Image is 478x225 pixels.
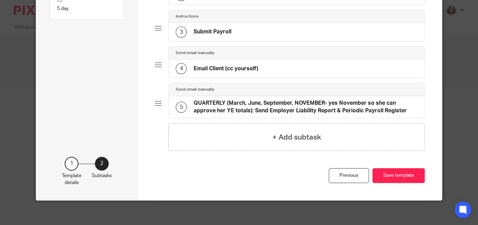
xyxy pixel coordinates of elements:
div: Previous [329,168,369,183]
div: 3 [176,27,187,38]
h4: Instructions [176,14,198,19]
div: 4 [176,63,187,74]
p: Subtasks [92,172,112,179]
div: 1 [65,157,78,171]
h4: + Add subtask [272,132,321,143]
div: 2 [95,157,109,171]
div: 5 [176,102,187,113]
button: Save template [372,168,425,183]
p: 5 day [57,5,116,12]
h4: Send email manually [176,50,214,56]
h4: Send email manually [176,87,214,92]
h4: Email Client (cc yourself) [194,65,258,72]
p: Template details [62,172,82,186]
h4: Submit Payroll [194,28,231,35]
h4: QUARTERLY (March, June, September, NOVEMBER- yes November so she can approve her YE totals): Send... [194,100,417,114]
